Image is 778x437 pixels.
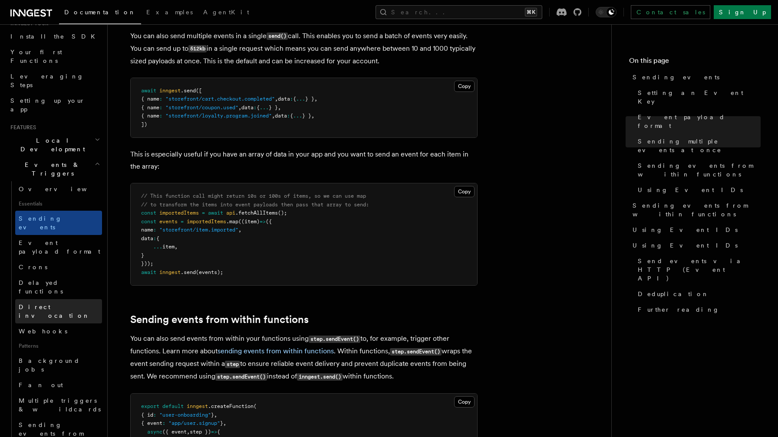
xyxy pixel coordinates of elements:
a: Deduplication [634,286,761,302]
a: Webhooks [15,323,102,339]
p: This is especially useful if you have an array of data in your app and you want to send an event ... [130,148,478,173]
a: Send events via HTTP (Event API) [634,253,761,286]
a: Sending events from within functions [629,198,761,222]
span: , [314,96,317,102]
a: Install the SDK [7,29,102,44]
a: Using Event IDs [634,182,761,198]
span: AgentKit [203,9,249,16]
span: Sending events from within functions [638,161,761,179]
a: Setting an Event Key [634,85,761,109]
span: , [238,227,241,233]
span: Sending events from within functions [633,201,761,218]
code: step.sendEvent() [309,336,360,343]
span: { name [141,113,159,119]
span: await [141,269,156,275]
span: : [153,412,156,418]
span: : [162,420,165,426]
span: await [141,88,156,94]
span: : [254,104,257,111]
a: Using Event IDs [629,222,761,238]
span: { [257,104,260,111]
a: Your first Functions [7,44,102,68]
span: Background jobs [19,357,80,373]
span: : [153,235,156,241]
a: Direct invocation [15,299,102,323]
span: { id [141,412,153,418]
span: async [147,429,162,435]
span: events [159,218,178,225]
span: ([ [196,88,202,94]
span: (); [278,210,287,216]
h4: On this page [629,55,761,69]
span: "storefront/item.imported" [159,227,238,233]
span: { [290,113,293,119]
span: Webhooks [19,328,67,335]
span: Leveraging Steps [10,73,84,88]
button: Toggle dark mode [596,7,616,17]
a: Sending events from within functions [130,313,309,326]
a: Sending events [15,211,102,235]
span: ... [260,104,269,111]
span: Sending events [19,215,62,231]
span: Examples [146,9,193,16]
span: Using Event IDs [633,225,738,234]
span: Sending multiple events at once [638,137,761,154]
span: (events); [196,269,223,275]
a: Further reading [634,302,761,317]
span: , [187,429,190,435]
code: step.sendEvent() [390,348,442,355]
span: Local Development [7,136,95,153]
span: { name [141,104,159,111]
kbd: ⌘K [525,8,537,16]
span: ... [293,113,302,119]
span: .fetchAllItems [235,210,278,216]
span: const [141,218,156,225]
span: .createFunction [208,403,254,409]
span: Using Event IDs [633,241,738,250]
span: Delayed functions [19,279,63,295]
code: step [225,361,240,368]
span: ((item) [238,218,260,225]
span: importedItems [159,210,199,216]
span: : [159,113,162,119]
span: } } [305,96,314,102]
span: importedItems [187,218,226,225]
span: } } [269,104,278,111]
span: data [278,96,290,102]
span: .send [181,88,196,94]
a: sending events from within functions [218,347,334,355]
span: data [241,104,254,111]
span: inngest [159,88,181,94]
span: , [238,104,241,111]
span: "storefront/cart.checkout.completed" [165,96,275,102]
a: AgentKit [198,3,254,23]
span: name [141,227,153,233]
span: , [278,104,281,111]
span: // This function call might return 10s or 100s of items, so we can use map [141,193,366,199]
a: Crons [15,259,102,275]
button: Local Development [7,133,102,157]
code: inngest.send() [297,373,343,381]
code: step.sendEvent() [215,373,267,381]
span: Multiple triggers & wildcards [19,397,101,413]
a: Overview [15,181,102,197]
span: ( [254,403,257,409]
span: : [159,96,162,102]
span: } [220,420,223,426]
span: "storefront/coupon.used" [165,104,238,111]
span: } } [302,113,311,119]
button: Copy [454,186,475,197]
a: Delayed functions [15,275,102,299]
span: item [162,244,175,250]
span: Events & Triggers [7,160,95,178]
a: Event payload format [15,235,102,259]
span: , [311,113,314,119]
span: })); [141,261,153,267]
span: inngest [187,403,208,409]
span: => [260,218,266,225]
span: Essentials [15,197,102,211]
span: Using Event IDs [638,186,743,194]
span: = [181,218,184,225]
a: Sending multiple events at once [634,134,761,158]
span: Install the SDK [10,33,100,40]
